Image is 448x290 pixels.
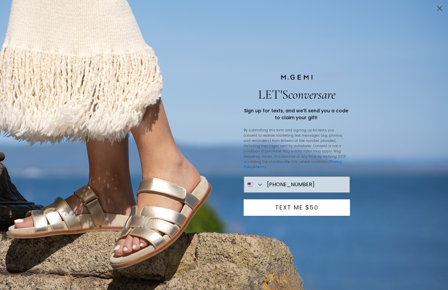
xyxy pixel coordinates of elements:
span: conversare [288,87,336,102]
span: LET'S [258,87,336,102]
img: M.Gemi [280,74,313,80]
button: TEXT ME $50 [244,199,350,216]
span: Sign up for texts, and we’ll send you a code to claim your gift! [244,107,348,121]
img: United States [248,182,253,187]
button: Search Countries [244,177,264,192]
a: Terms [256,165,266,169]
a: Privacy Policy [244,159,342,169]
button: Close dialog [434,3,445,14]
input: Phone Number [264,177,350,192]
p: By submitting this form and signing up for texts, you consent to receive marketing text messages ... [244,128,349,170]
